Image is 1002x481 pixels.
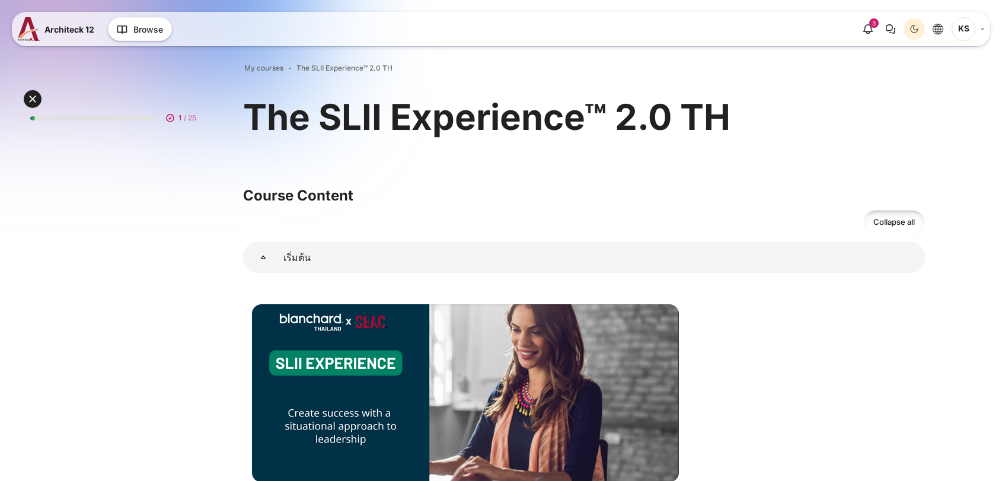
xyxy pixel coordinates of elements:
[927,18,949,40] button: Languages
[952,17,984,41] a: User menu
[243,94,730,140] h1: The SLII Experience™ 2.0 TH
[880,18,901,40] button: There are 0 unread conversations
[863,210,925,234] a: Collapse all
[108,17,172,41] button: Browse
[296,63,392,74] a: The SLII Experience™ 2.0 TH
[30,116,35,120] div: 4%
[243,242,283,273] a: เริ่มต้น
[44,23,94,36] span: Architeck 12
[18,17,40,41] img: A12
[18,17,99,41] a: A12 A12 Architeck 12
[857,18,879,40] div: Show notification window with 3 new notifications
[904,18,925,40] button: Light Mode Dark Mode
[243,60,925,76] nav: Navigation bar
[178,113,181,123] span: 1
[133,23,163,36] span: Browse
[873,216,915,228] span: Collapse all
[869,18,879,28] div: 3
[905,20,923,38] div: Dark Mode
[184,113,196,123] span: / 25
[952,17,975,41] span: Kanjana Srimuang
[244,63,283,74] a: My courses
[243,186,925,205] h3: Course Content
